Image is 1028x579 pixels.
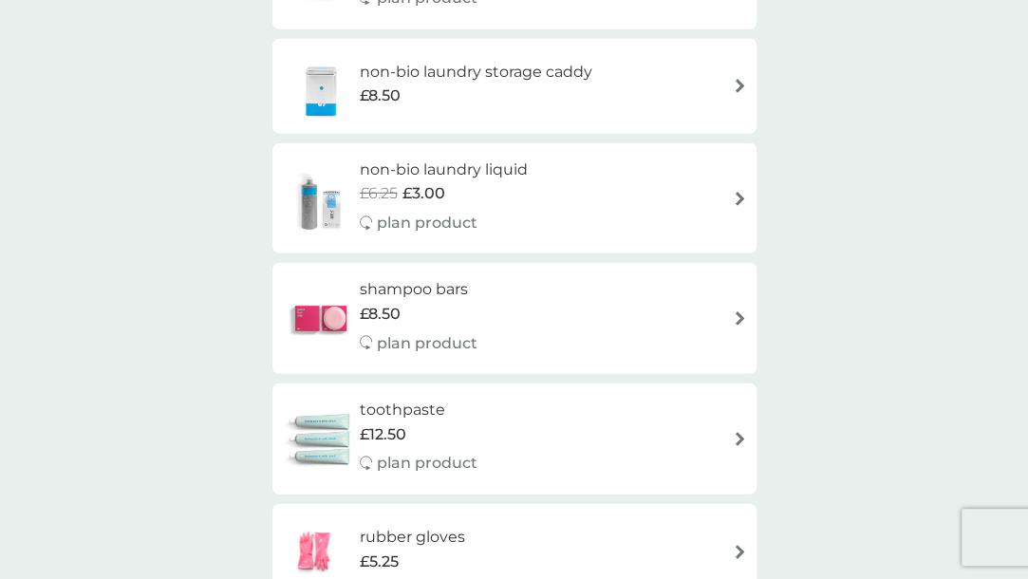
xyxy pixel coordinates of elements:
[360,84,401,108] span: £8.50
[402,181,445,206] span: £3.00
[360,181,398,206] span: £6.25
[733,192,747,206] img: arrow right
[359,525,464,550] h6: rubber gloves
[377,211,477,235] p: plan product
[282,165,360,232] img: non-bio laundry liquid
[360,158,528,182] h6: non-bio laundry liquid
[733,545,747,559] img: arrow right
[282,286,360,352] img: shampoo bars
[377,451,477,476] p: plan product
[360,302,401,327] span: £8.50
[359,550,398,574] span: £5.25
[360,398,477,422] h6: toothpaste
[733,79,747,93] img: arrow right
[733,432,747,446] img: arrow right
[360,422,406,447] span: £12.50
[360,60,592,84] h6: non-bio laundry storage caddy
[282,53,360,120] img: non-bio laundry storage caddy
[282,406,360,473] img: toothpaste
[733,311,747,326] img: arrow right
[377,331,477,356] p: plan product
[360,277,477,302] h6: shampoo bars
